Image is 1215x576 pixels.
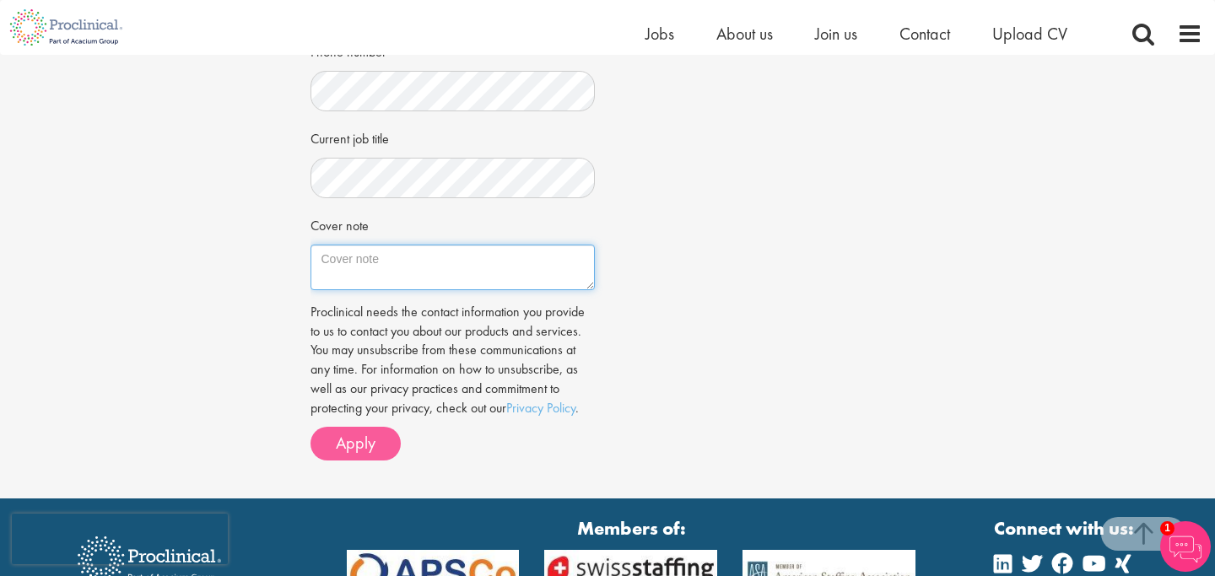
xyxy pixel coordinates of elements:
[994,515,1137,541] strong: Connect with us:
[310,124,389,149] label: Current job title
[899,23,950,45] a: Contact
[347,515,916,541] strong: Members of:
[310,427,401,460] button: Apply
[716,23,773,45] a: About us
[310,303,596,418] p: Proclinical needs the contact information you provide to us to contact you about our products and...
[815,23,857,45] a: Join us
[645,23,674,45] a: Jobs
[1160,521,1174,536] span: 1
[506,399,575,417] a: Privacy Policy
[1160,521,1211,572] img: Chatbot
[310,211,369,236] label: Cover note
[336,432,375,454] span: Apply
[992,23,1067,45] a: Upload CV
[12,514,228,564] iframe: reCAPTCHA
